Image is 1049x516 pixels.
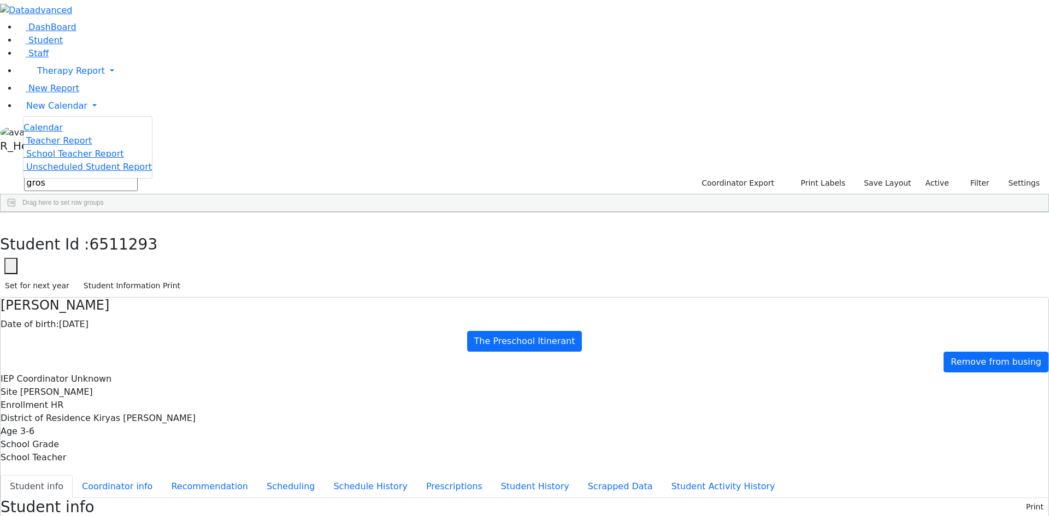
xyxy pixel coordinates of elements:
[22,199,104,206] span: Drag here to set row groups
[1,372,68,385] label: IEP Coordinator
[71,373,111,384] span: Unknown
[26,100,87,111] span: New Calendar
[17,83,79,93] a: New Report
[1,318,59,331] label: Date of birth:
[17,95,1049,117] a: New Calendar
[17,22,76,32] a: DashBoard
[467,331,582,352] a: The Preschool Itinerant
[23,135,92,146] a: Teacher Report
[1,385,17,399] label: Site
[1,298,1048,313] h4: [PERSON_NAME]
[37,66,105,76] span: Therapy Report
[417,475,492,498] button: Prescriptions
[51,400,63,410] span: HR
[1,451,66,464] label: School Teacher
[994,175,1045,192] button: Settings
[579,475,662,498] button: Scrapped Data
[90,235,158,253] span: 6511293
[1021,499,1048,515] button: Print
[492,475,579,498] button: Student History
[956,175,994,192] button: Filter
[1,475,73,498] button: Student info
[1,318,1048,331] div: [DATE]
[79,277,185,294] button: Student Information Print
[162,475,257,498] button: Recommendation
[788,175,850,192] button: Print Labels
[694,175,779,192] button: Coordinator Export
[944,352,1048,372] a: Remove from busing
[17,48,49,58] a: Staff
[23,162,152,172] a: Unscheduled Student Report
[24,175,138,191] input: Search
[23,122,63,133] span: Calendar
[257,475,324,498] button: Scheduling
[28,48,49,58] span: Staff
[1,412,91,425] label: District of Residence
[26,149,123,159] span: School Teacher Report
[28,35,63,45] span: Student
[1,425,17,438] label: Age
[662,475,785,498] button: Student Activity History
[26,135,92,146] span: Teacher Report
[20,387,93,397] span: [PERSON_NAME]
[28,22,76,32] span: DashBoard
[23,116,152,179] ul: Therapy Report
[23,149,123,159] a: School Teacher Report
[93,413,196,423] span: Kiryas [PERSON_NAME]
[324,475,417,498] button: Schedule History
[17,35,63,45] a: Student
[73,475,162,498] button: Coordinator info
[23,121,63,134] a: Calendar
[1,438,59,451] label: School Grade
[28,83,79,93] span: New Report
[20,426,34,436] span: 3-6
[17,60,1049,82] a: Therapy Report
[1,399,48,412] label: Enrollment
[26,162,152,172] span: Unscheduled Student Report
[921,175,954,192] label: Active
[951,357,1041,367] span: Remove from busing
[859,175,916,192] button: Save Layout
